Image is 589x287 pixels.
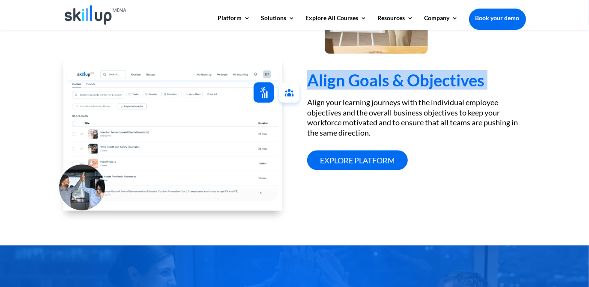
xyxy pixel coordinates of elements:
a: Platform [218,15,251,30]
a: Solutions [261,15,295,30]
a: Explore platform [307,151,408,171]
a: Explore All Courses [306,15,367,30]
div: Align your learning journeys with the individual employee objectives and the overall business obj... [307,98,526,138]
a: Resources [378,15,414,30]
img: Create a learning culture - SkillUp MENA [59,160,105,206]
a: Company [425,15,458,30]
img: Employee growth - SkillUp MENA [253,79,303,108]
a: Book your demo [469,9,526,27]
iframe: Chat Widget [546,246,589,287]
h3: Align Goals & Objectives [307,72,526,92]
img: Skillup Mena [65,5,127,25]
